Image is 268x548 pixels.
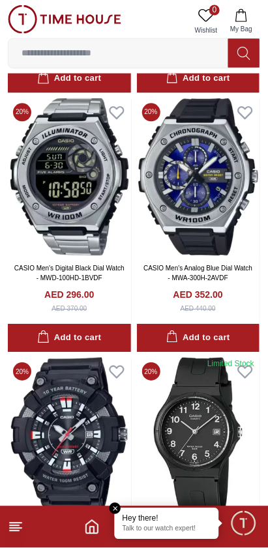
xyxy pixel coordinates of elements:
img: CASIO Men's Analog Black Dial Watch - MW-610H-1AVDF [8,358,131,516]
span: My Bag [225,25,258,35]
button: My Bag [222,5,260,38]
span: 20 % [13,104,31,122]
span: 20 % [142,363,160,381]
img: CASIO Men's Digital Black Dial Watch - MWD-100HD-1BVDF [8,98,131,257]
div: Chat Widget [230,510,258,538]
div: Hey there! [123,513,211,524]
div: Add to cart [166,72,230,87]
div: Add to cart [166,331,230,346]
img: CASIO Men's Analog Black Dial Watch - MW-59-1B [137,358,260,516]
span: Wishlist [190,26,222,36]
a: CASIO Men's Digital Black Dial Watch - MWD-100HD-1BVDF [14,265,125,282]
a: CASIO Men's Analog Blue Dial Watch - MWA-300H-2AVDF [143,265,252,282]
span: 0 [209,5,220,16]
a: Home [84,519,100,535]
em: Close tooltip [110,503,121,515]
div: Limited Stock [207,359,254,369]
button: Add to cart [8,65,131,93]
div: AED 370.00 [52,304,87,314]
a: 0Wishlist [190,5,222,38]
span: 20 % [142,104,160,122]
img: CASIO Men's Analog Blue Dial Watch - MWA-300H-2AVDF [137,98,260,257]
p: Talk to our watch expert! [123,525,211,534]
button: Add to cart [8,324,131,353]
div: Add to cart [37,72,101,87]
span: 20 % [13,363,31,381]
button: Add to cart [137,65,260,93]
h4: AED 296.00 [44,289,94,302]
img: ... [8,5,121,34]
div: Add to cart [37,331,101,346]
button: Add to cart [137,324,260,353]
div: AED 440.00 [181,304,216,314]
h4: AED 352.00 [173,289,223,302]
